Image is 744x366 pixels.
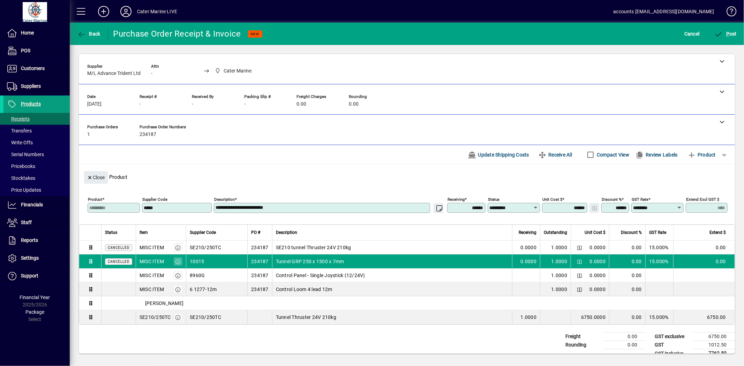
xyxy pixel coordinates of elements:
[247,254,272,268] td: 234187
[190,229,216,236] span: Supplier Code
[247,282,272,296] td: 234187
[535,148,575,161] button: Receive All
[79,164,735,185] div: Product
[3,184,70,196] a: Price Updates
[544,229,567,236] span: Outstanding
[521,258,537,265] span: 0.0000
[581,314,606,321] span: 6750.0000
[186,268,247,282] td: 8960G
[87,71,141,76] span: M/L Advance Trident Ltd
[140,132,156,137] span: 234187
[272,282,512,296] td: Control Loom 4 lead 12m
[21,48,30,53] span: POS
[651,349,693,358] td: GST inclusive
[7,128,32,134] span: Transfers
[7,152,44,157] span: Serial Numbers
[7,175,35,181] span: Stocktakes
[21,237,38,243] span: Reports
[645,310,673,324] td: 15.000%
[538,149,572,160] span: Receive All
[621,229,642,236] span: Discount %
[247,241,272,254] td: 234187
[140,101,141,107] span: -
[521,244,537,251] span: 0.0000
[574,257,584,266] button: Change Price Levels
[488,197,499,202] mat-label: Status
[649,229,666,236] span: GST Rate
[251,229,260,236] span: PO #
[21,66,45,71] span: Customers
[349,101,359,107] span: 0.00
[142,197,167,202] mat-label: Supplier Code
[590,244,606,251] span: 0.0000
[574,270,584,280] button: Change Price Levels
[602,197,622,202] mat-label: Discount %
[3,125,70,137] a: Transfers
[140,314,171,321] div: SE210/250TC
[186,241,247,254] td: SE210/250TC
[3,42,70,60] a: POS
[272,310,512,324] td: Tunnel Thruster 24V 210kg
[214,197,235,202] mat-label: Description
[140,229,148,236] span: Item
[609,268,645,282] td: 0.00
[77,31,100,37] span: Back
[693,333,735,341] td: 6750.00
[645,254,673,268] td: 15.000%
[562,333,604,341] td: Freight
[140,244,164,251] div: MISC ITEM
[92,5,115,18] button: Add
[713,28,739,40] button: Post
[673,310,735,324] td: 6750.00
[21,101,41,107] span: Products
[3,78,70,95] a: Suppliers
[108,246,129,250] span: Cancelled
[632,197,648,202] mat-label: GST rate
[3,148,70,160] a: Serial Numbers
[609,310,645,324] td: 0.00
[609,254,645,268] td: 0.00
[87,132,90,137] span: 1
[651,333,693,341] td: GST exclusive
[3,232,70,249] a: Reports
[709,229,726,236] span: Extend $
[693,341,735,349] td: 1012.50
[562,341,604,349] td: Rounding
[448,197,465,202] mat-label: Receiving
[115,5,137,18] button: Profile
[3,250,70,267] a: Settings
[87,101,102,107] span: [DATE]
[251,32,260,36] span: NEW
[521,314,537,321] span: 1.0000
[3,60,70,77] a: Customers
[7,187,41,193] span: Price Updates
[604,333,646,341] td: 0.00
[213,67,255,75] span: Cater Marine
[721,1,735,24] a: Knowledge Base
[614,6,714,17] div: accounts [EMAIL_ADDRESS][DOMAIN_NAME]
[21,220,32,225] span: Staff
[151,71,152,76] span: -
[137,6,177,17] div: Cater Marine LIVE
[540,241,571,254] td: 1.0000
[651,341,693,349] td: GST
[276,229,297,236] span: Description
[468,149,529,160] span: Update Shipping Costs
[113,28,241,39] div: Purchase Order Receipt & Invoice
[636,149,678,160] span: Review Labels
[714,31,737,37] span: ost
[590,286,606,293] span: 0.0000
[3,137,70,148] a: Write Offs
[82,174,110,180] app-page-header-button: Close
[687,149,716,160] span: Product
[192,101,193,107] span: -
[590,272,606,279] span: 0.0000
[609,241,645,254] td: 0.00
[3,160,70,172] a: Pricebooks
[20,295,50,300] span: Financial Year
[140,272,164,279] div: MISC ITEM
[609,282,645,296] td: 0.00
[140,286,164,293] div: MISC ITEM
[87,172,105,183] span: Close
[683,28,701,40] button: Cancel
